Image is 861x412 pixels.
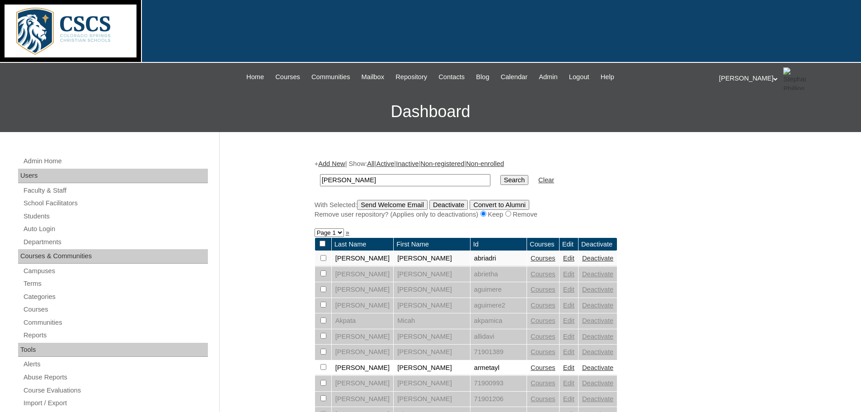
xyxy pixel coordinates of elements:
[332,376,394,391] td: [PERSON_NAME]
[470,200,529,210] input: Convert to Alumni
[376,160,394,167] a: Active
[563,286,574,293] a: Edit
[563,333,574,340] a: Edit
[582,286,613,293] a: Deactivate
[434,72,469,82] a: Contacts
[271,72,305,82] a: Courses
[23,223,208,235] a: Auto Login
[394,392,470,407] td: [PERSON_NAME]
[367,160,374,167] a: All
[500,175,528,185] input: Search
[531,379,555,387] a: Courses
[719,67,852,90] div: [PERSON_NAME]
[246,72,264,82] span: Home
[318,160,345,167] a: Add New
[582,348,613,355] a: Deactivate
[23,278,208,289] a: Terms
[23,156,208,167] a: Admin Home
[438,72,465,82] span: Contacts
[394,282,470,298] td: [PERSON_NAME]
[470,360,527,376] td: armetayl
[538,176,554,184] a: Clear
[396,160,419,167] a: Inactive
[563,317,574,324] a: Edit
[470,251,527,266] td: abriadri
[496,72,532,82] a: Calendar
[275,72,300,82] span: Courses
[582,317,613,324] a: Deactivate
[470,238,527,251] td: Id
[23,237,208,248] a: Departments
[332,298,394,313] td: [PERSON_NAME]
[470,392,527,407] td: 71901206
[362,72,385,82] span: Mailbox
[332,313,394,329] td: Akpata
[307,72,355,82] a: Communities
[531,395,555,403] a: Courses
[23,317,208,328] a: Communities
[391,72,432,82] a: Repository
[332,392,394,407] td: [PERSON_NAME]
[501,72,527,82] span: Calendar
[242,72,268,82] a: Home
[470,267,527,282] td: abrietha
[23,265,208,277] a: Campuses
[582,302,613,309] a: Deactivate
[332,329,394,345] td: [PERSON_NAME]
[394,251,470,266] td: [PERSON_NAME]
[470,376,527,391] td: 71900993
[563,364,574,371] a: Edit
[470,282,527,298] td: aguimere
[470,298,527,313] td: aguimere2
[357,72,389,82] a: Mailbox
[470,329,527,345] td: allidavi
[470,345,527,360] td: 71901389
[332,267,394,282] td: [PERSON_NAME]
[394,376,470,391] td: [PERSON_NAME]
[315,159,762,219] div: + | Show: | | | |
[563,255,574,262] a: Edit
[531,286,555,293] a: Courses
[332,251,394,266] td: [PERSON_NAME]
[394,267,470,282] td: [PERSON_NAME]
[357,200,428,210] input: Send Welcome Email
[531,333,555,340] a: Courses
[582,255,613,262] a: Deactivate
[395,72,427,82] span: Repository
[560,238,578,251] td: Edit
[23,304,208,315] a: Courses
[563,270,574,278] a: Edit
[466,160,504,167] a: Non-enrolled
[569,72,589,82] span: Logout
[332,282,394,298] td: [PERSON_NAME]
[582,395,613,403] a: Deactivate
[311,72,350,82] span: Communities
[18,343,208,357] div: Tools
[320,174,490,186] input: Search
[563,302,574,309] a: Edit
[539,72,558,82] span: Admin
[582,270,613,278] a: Deactivate
[601,72,614,82] span: Help
[534,72,562,82] a: Admin
[531,364,555,371] a: Courses
[18,249,208,264] div: Courses & Communities
[5,5,136,57] img: logo-white.png
[23,211,208,222] a: Students
[471,72,494,82] a: Blog
[23,291,208,303] a: Categories
[394,313,470,329] td: Micah
[531,302,555,309] a: Courses
[531,317,555,324] a: Courses
[582,333,613,340] a: Deactivate
[527,238,559,251] td: Courses
[563,348,574,355] a: Edit
[394,329,470,345] td: [PERSON_NAME]
[394,360,470,376] td: [PERSON_NAME]
[23,330,208,341] a: Reports
[476,72,489,82] span: Blog
[23,372,208,383] a: Abuse Reports
[582,379,613,387] a: Deactivate
[23,198,208,209] a: School Facilitators
[470,313,527,329] td: akpamica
